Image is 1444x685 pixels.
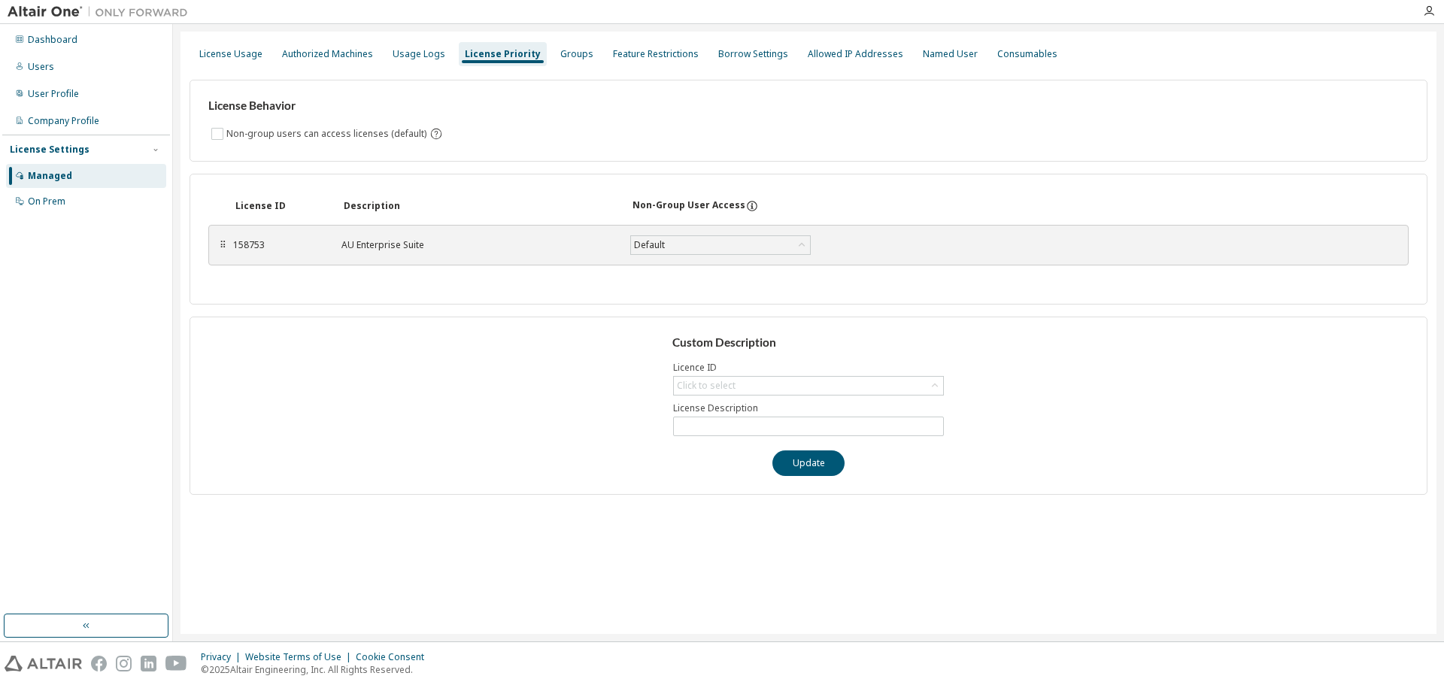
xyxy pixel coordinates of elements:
[8,5,196,20] img: Altair One
[673,362,944,374] label: Licence ID
[226,125,429,143] label: Non-group users can access licenses (default)
[613,48,699,60] div: Feature Restrictions
[116,656,132,671] img: instagram.svg
[344,200,614,212] div: Description
[718,48,788,60] div: Borrow Settings
[356,651,433,663] div: Cookie Consent
[429,127,443,141] svg: By default any user not assigned to any group can access any license. Turn this setting off to di...
[28,88,79,100] div: User Profile
[673,402,944,414] label: License Description
[282,48,373,60] div: Authorized Machines
[28,34,77,46] div: Dashboard
[772,450,845,476] button: Update
[631,236,810,254] div: Default
[218,239,227,251] div: ⠿
[393,48,445,60] div: Usage Logs
[165,656,187,671] img: youtube.svg
[677,380,736,392] div: Click to select
[341,239,612,251] div: AU Enterprise Suite
[201,651,245,663] div: Privacy
[632,237,667,253] div: Default
[633,199,745,213] div: Non-Group User Access
[201,663,433,676] p: © 2025 Altair Engineering, Inc. All Rights Reserved.
[235,200,326,212] div: License ID
[10,144,89,156] div: License Settings
[672,335,945,350] h3: Custom Description
[28,61,54,73] div: Users
[465,48,541,60] div: License Priority
[808,48,903,60] div: Allowed IP Addresses
[923,48,978,60] div: Named User
[674,377,943,395] div: Click to select
[91,656,107,671] img: facebook.svg
[997,48,1057,60] div: Consumables
[199,48,262,60] div: License Usage
[233,239,323,251] div: 158753
[141,656,156,671] img: linkedin.svg
[560,48,593,60] div: Groups
[5,656,82,671] img: altair_logo.svg
[245,651,356,663] div: Website Terms of Use
[28,195,65,208] div: On Prem
[208,99,441,114] h3: License Behavior
[28,170,72,182] div: Managed
[28,115,99,127] div: Company Profile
